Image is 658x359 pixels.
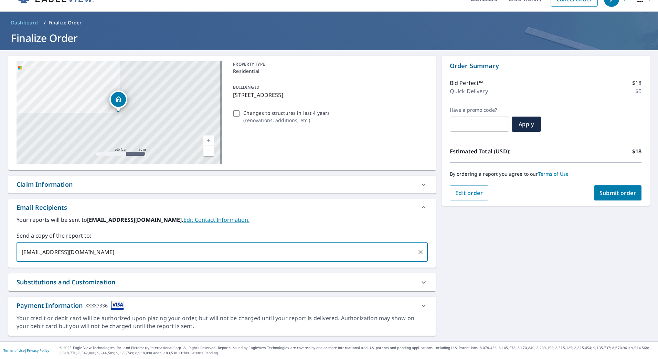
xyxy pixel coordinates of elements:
p: Order Summary [450,61,641,70]
img: cardImage [111,301,124,310]
div: Substitutions and Customization [17,278,115,287]
div: Payment Information [17,301,124,310]
b: [EMAIL_ADDRESS][DOMAIN_NAME]. [87,216,183,224]
label: Have a promo code? [450,107,509,113]
p: © 2025 Eagle View Technologies, Inc. and Pictometry International Corp. All Rights Reserved. Repo... [60,345,655,356]
p: $18 [632,79,641,87]
span: Edit order [455,189,483,197]
nav: breadcrumb [8,17,650,28]
button: Submit order [594,185,642,200]
div: Claim Information [8,176,436,193]
a: EditContactInfo [183,216,250,224]
p: PROPERTY TYPE [233,61,425,67]
a: Dashboard [8,17,41,28]
p: Changes to structures in last 4 years [243,109,330,117]
div: Claim Information [17,180,73,189]
p: Quick Delivery [450,87,488,95]
div: Email Recipients [17,203,67,212]
p: BUILDING ID [233,84,259,90]
p: [STREET_ADDRESS] [233,91,425,99]
p: Finalize Order [49,19,82,26]
a: Privacy Policy [27,348,49,353]
p: | [3,348,49,352]
label: Your reports will be sent to [17,216,428,224]
span: Apply [517,120,535,128]
span: Submit order [599,189,636,197]
p: By ordering a report you agree to our [450,171,641,177]
a: Terms of Use [3,348,25,353]
span: Dashboard [11,19,38,26]
button: Apply [512,117,541,132]
div: Substitutions and Customization [8,273,436,291]
label: Send a copy of the report to: [17,231,428,240]
p: Bid Perfect™ [450,79,483,87]
a: Current Level 17, Zoom In [203,135,214,146]
div: Your credit or debit card will be authorized upon placing your order, but will not be charged unt... [17,314,428,330]
div: Email Recipients [8,199,436,216]
div: XXXX7336 [85,301,108,310]
h1: Finalize Order [8,31,650,45]
p: ( renovations, additions, etc. ) [243,117,330,124]
li: / [44,19,46,27]
a: Terms of Use [538,171,569,177]
div: Dropped pin, building 1, Residential property, 504 Rustic Rd Bellvue, CO 80512 [109,90,127,112]
p: Residential [233,67,425,75]
p: $18 [632,147,641,155]
div: Payment InformationXXXX7336cardImage [8,297,436,314]
p: $0 [635,87,641,95]
a: Current Level 17, Zoom Out [203,146,214,156]
button: Edit order [450,185,489,200]
button: Clear [416,247,425,257]
p: Estimated Total (USD): [450,147,546,155]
